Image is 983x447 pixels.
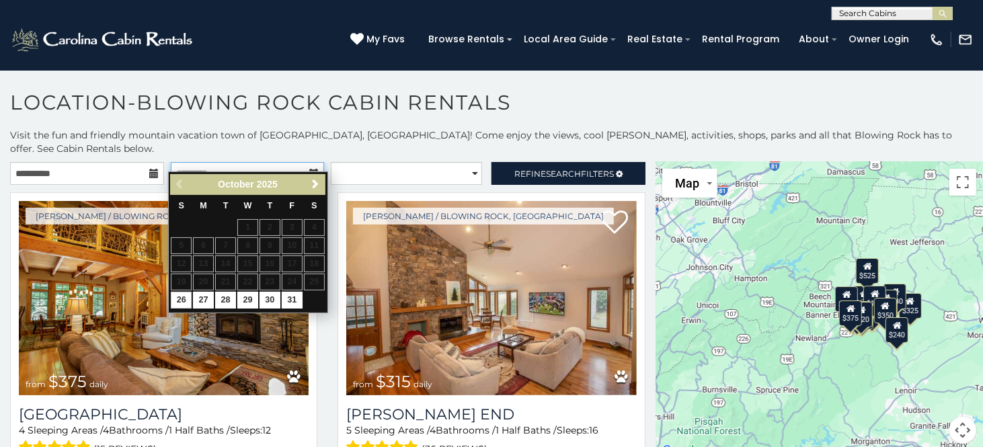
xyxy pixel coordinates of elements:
[19,405,309,423] h3: Mountain Song Lodge
[223,201,229,210] span: Tuesday
[621,29,689,50] a: Real Estate
[695,29,786,50] a: Rental Program
[19,201,309,395] img: Mountain Song Lodge
[353,379,373,389] span: from
[886,317,909,342] div: $240
[863,285,886,311] div: $150
[676,176,700,190] span: Map
[496,424,557,436] span: 1 Half Baths /
[171,292,192,309] a: 26
[491,162,645,185] a: RefineSearchFilters
[215,292,236,309] a: 28
[19,424,25,436] span: 4
[193,292,214,309] a: 27
[346,405,636,423] a: [PERSON_NAME] End
[949,417,976,444] button: Map camera controls
[346,424,352,436] span: 5
[589,424,598,436] span: 16
[792,29,836,50] a: About
[19,405,309,423] a: [GEOGRAPHIC_DATA]
[875,290,898,315] div: $226
[376,372,411,391] span: $315
[179,201,184,210] span: Sunday
[218,179,254,190] span: October
[836,286,859,312] div: $400
[842,29,916,50] a: Owner Login
[26,208,286,225] a: [PERSON_NAME] / Blowing Rock, [GEOGRAPHIC_DATA]
[289,201,294,210] span: Friday
[514,169,614,179] span: Refine Filters
[48,372,87,391] span: $375
[850,301,873,327] div: $220
[346,405,636,423] h3: Moss End
[282,292,303,309] a: 31
[260,292,280,309] a: 30
[883,284,906,309] div: $930
[857,257,879,283] div: $525
[840,300,863,325] div: $375
[89,379,108,389] span: daily
[346,201,636,395] a: Moss End from $315 daily
[546,169,581,179] span: Search
[257,179,278,190] span: 2025
[311,201,317,210] span: Saturday
[307,176,324,193] a: Next
[350,32,408,47] a: My Favs
[262,424,271,436] span: 12
[10,26,196,53] img: White-1-2.png
[430,424,436,436] span: 4
[169,424,230,436] span: 1 Half Baths /
[268,201,273,210] span: Thursday
[929,32,944,47] img: phone-regular-white.png
[662,169,717,198] button: Change map style
[874,298,897,323] div: $350
[414,379,432,389] span: daily
[958,32,973,47] img: mail-regular-white.png
[346,201,636,395] img: Moss End
[200,201,207,210] span: Monday
[851,303,873,329] div: $345
[26,379,46,389] span: from
[853,286,876,311] div: $675
[19,201,309,395] a: Mountain Song Lodge from $375 daily
[237,292,258,309] a: 29
[949,169,976,196] button: Toggle fullscreen view
[310,179,321,190] span: Next
[366,32,405,46] span: My Favs
[103,424,109,436] span: 4
[602,209,629,237] a: Add to favorites
[846,302,869,328] div: $355
[353,208,614,225] a: [PERSON_NAME] / Blowing Rock, [GEOGRAPHIC_DATA]
[422,29,511,50] a: Browse Rentals
[244,201,252,210] span: Wednesday
[517,29,615,50] a: Local Area Guide
[899,293,922,319] div: $325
